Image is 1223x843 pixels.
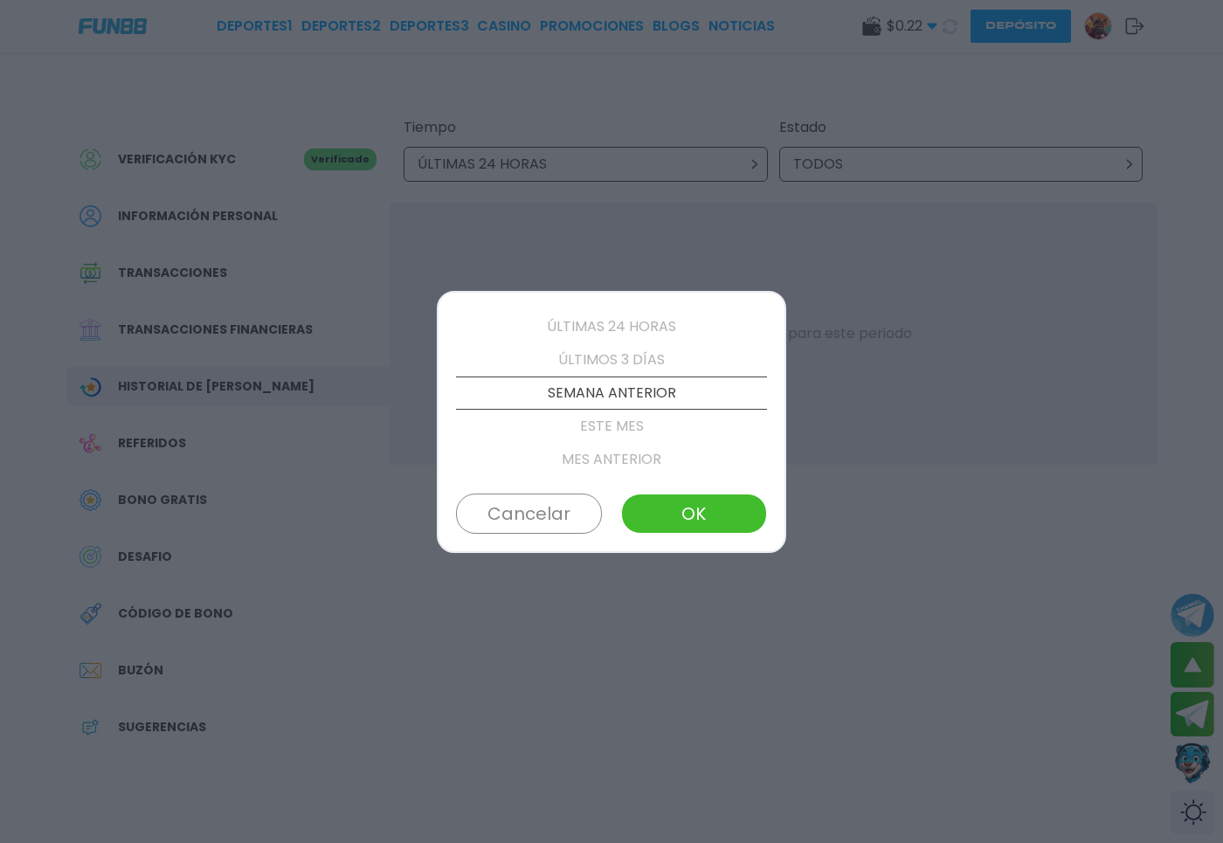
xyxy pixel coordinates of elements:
[456,443,767,476] p: MES ANTERIOR
[456,494,602,534] button: Cancelar
[456,310,767,343] p: ÚLTIMAS 24 HORAS
[621,494,767,534] button: OK
[456,377,767,410] p: SEMANA ANTERIOR
[456,343,767,377] p: ÚLTIMOS 3 DÍAS
[456,410,767,443] p: ESTE MES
